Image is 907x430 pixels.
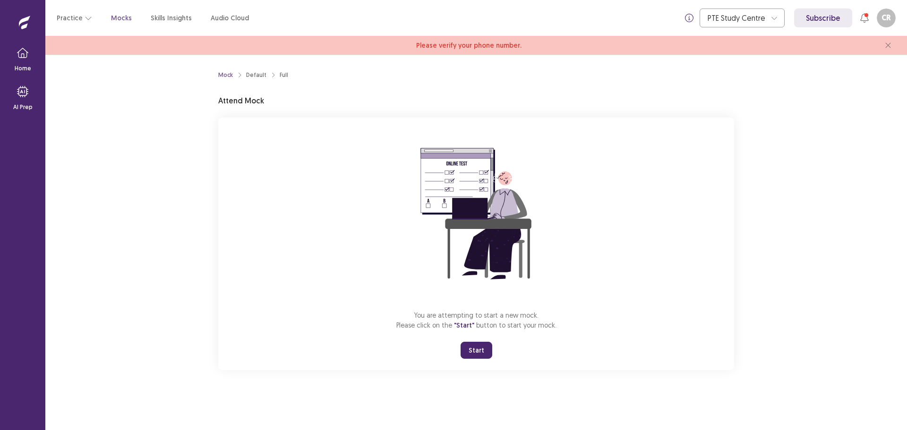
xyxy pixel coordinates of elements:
[391,129,561,299] img: attend-mock
[57,9,92,26] button: Practice
[218,71,233,79] a: Mock
[681,9,698,26] button: info
[111,13,132,23] a: Mocks
[280,71,288,79] div: Full
[15,64,31,73] p: Home
[151,13,192,23] a: Skills Insights
[454,321,474,329] span: "Start"
[461,342,492,359] button: Start
[794,8,852,27] a: Subscribe
[881,38,896,53] button: close
[13,103,33,111] p: AI Prep
[708,9,766,27] div: PTE Study Centre
[246,71,266,79] div: Default
[396,310,556,330] p: You are attempting to start a new mock. Please click on the button to start your mock.
[877,8,896,27] button: CR
[218,71,288,79] nav: breadcrumb
[416,41,522,51] span: Please verify your phone number.
[218,95,264,106] p: Attend Mock
[211,13,249,23] a: Audio Cloud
